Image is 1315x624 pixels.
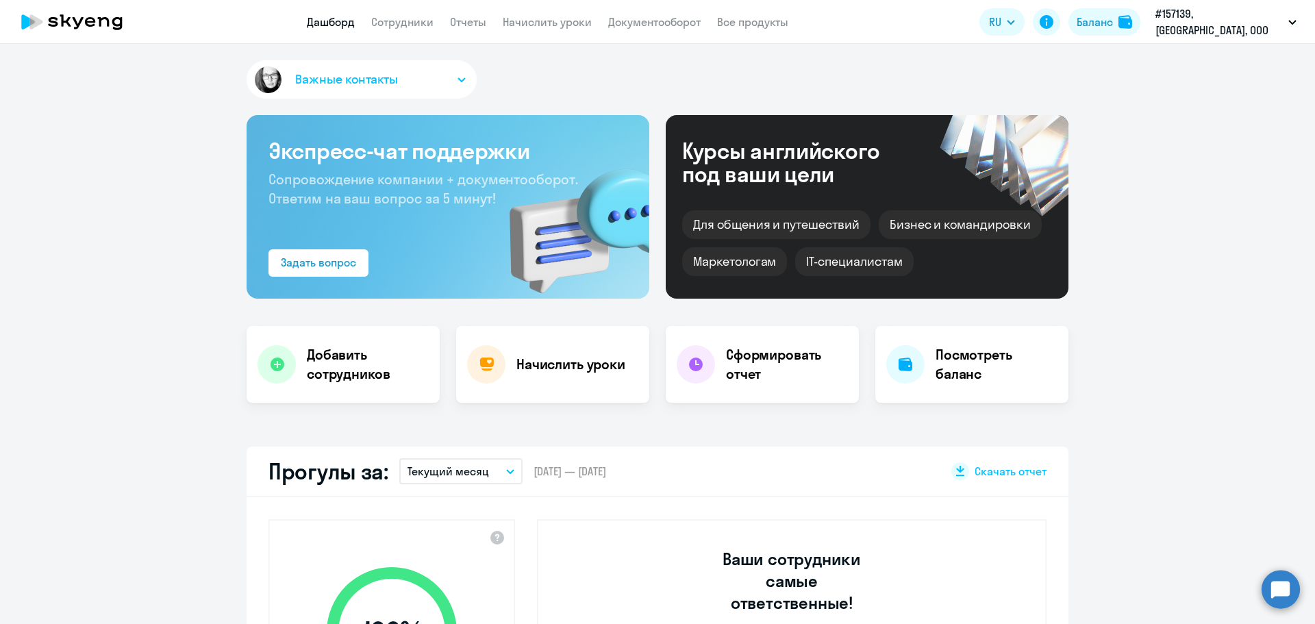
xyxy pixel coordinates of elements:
[1077,14,1113,30] div: Баланс
[1118,15,1132,29] img: balance
[281,254,356,271] div: Задать вопрос
[1149,5,1303,38] button: #157139, [GEOGRAPHIC_DATA], ООО
[268,458,388,485] h2: Прогулы за:
[534,464,606,479] span: [DATE] — [DATE]
[295,71,398,88] span: Важные контакты
[879,210,1042,239] div: Бизнес и командировки
[399,458,523,484] button: Текущий месяц
[408,463,489,479] p: Текущий месяц
[1155,5,1283,38] p: #157139, [GEOGRAPHIC_DATA], ООО
[371,15,434,29] a: Сотрудники
[268,137,627,164] h3: Экспресс-чат поддержки
[490,145,649,299] img: bg-img
[717,15,788,29] a: Все продукты
[503,15,592,29] a: Начислить уроки
[1068,8,1140,36] button: Балансbalance
[268,171,578,207] span: Сопровождение компании + документооборот. Ответим на ваш вопрос за 5 минут!
[516,355,625,374] h4: Начислить уроки
[307,345,429,384] h4: Добавить сотрудников
[450,15,486,29] a: Отчеты
[682,210,871,239] div: Для общения и путешествий
[682,139,916,186] div: Курсы английского под ваши цели
[795,247,913,276] div: IT-специалистам
[989,14,1001,30] span: RU
[726,345,848,384] h4: Сформировать отчет
[975,464,1047,479] span: Скачать отчет
[682,247,787,276] div: Маркетологам
[704,548,880,614] h3: Ваши сотрудники самые ответственные!
[936,345,1057,384] h4: Посмотреть баланс
[979,8,1025,36] button: RU
[268,249,368,277] button: Задать вопрос
[252,64,284,96] img: avatar
[307,15,355,29] a: Дашборд
[608,15,701,29] a: Документооборот
[247,60,477,99] button: Важные контакты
